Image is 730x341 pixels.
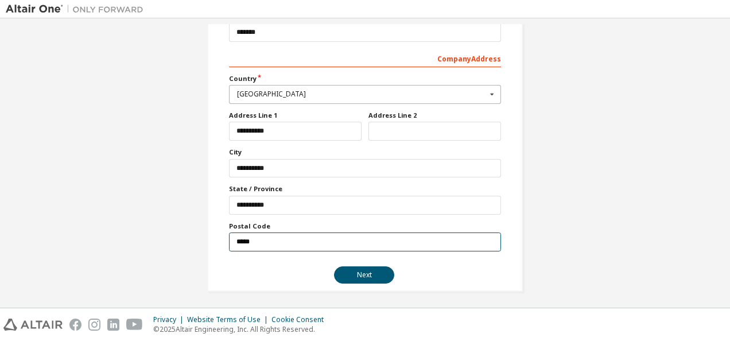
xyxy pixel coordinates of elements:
[88,319,100,331] img: instagram.svg
[237,91,487,98] div: [GEOGRAPHIC_DATA]
[153,315,187,324] div: Privacy
[229,49,501,67] div: Company Address
[126,319,143,331] img: youtube.svg
[3,319,63,331] img: altair_logo.svg
[229,148,501,157] label: City
[229,74,501,83] label: Country
[229,222,501,231] label: Postal Code
[229,111,362,120] label: Address Line 1
[69,319,81,331] img: facebook.svg
[368,111,501,120] label: Address Line 2
[271,315,331,324] div: Cookie Consent
[187,315,271,324] div: Website Terms of Use
[153,324,331,334] p: © 2025 Altair Engineering, Inc. All Rights Reserved.
[334,266,394,284] button: Next
[6,3,149,15] img: Altair One
[107,319,119,331] img: linkedin.svg
[229,184,501,193] label: State / Province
